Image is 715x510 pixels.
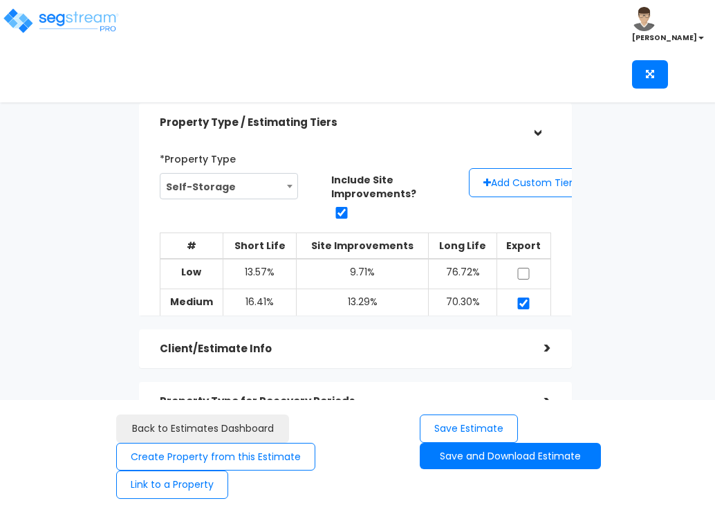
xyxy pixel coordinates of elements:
td: 76.72% [429,259,497,289]
td: 13.57% [223,259,297,289]
td: 70.30% [429,289,497,319]
th: Site Improvements [296,233,428,259]
span: Self-Storage [160,174,297,200]
th: Long Life [429,233,497,259]
td: 16.41% [223,289,297,319]
button: Link to a Property [116,471,228,499]
td: 13.29% [296,289,428,319]
h5: Property Type / Estimating Tiers [160,117,523,129]
img: logo_pro_r.png [2,7,120,35]
div: > [523,338,551,359]
button: Create Property from this Estimate [116,443,315,471]
h5: Property Type for Recovery Periods [160,396,523,408]
h5: Client/Estimate Info [160,343,523,355]
button: Save Estimate [420,415,518,443]
b: Low [181,265,201,279]
th: Export [496,233,550,259]
button: Add Custom Tier [469,168,587,197]
th: # [160,233,223,259]
b: [PERSON_NAME] [632,33,697,43]
div: > [523,391,551,412]
span: Self-Storage [160,173,298,199]
div: > [526,109,548,137]
th: Short Life [223,233,297,259]
a: Back to Estimates Dashboard [116,415,289,443]
label: Include Site Improvements? [331,173,448,201]
td: 9.71% [296,259,428,289]
label: *Property Type [160,147,236,166]
b: Medium [170,295,213,309]
img: avatar.png [632,7,656,31]
button: Save and Download Estimate [420,443,600,470]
